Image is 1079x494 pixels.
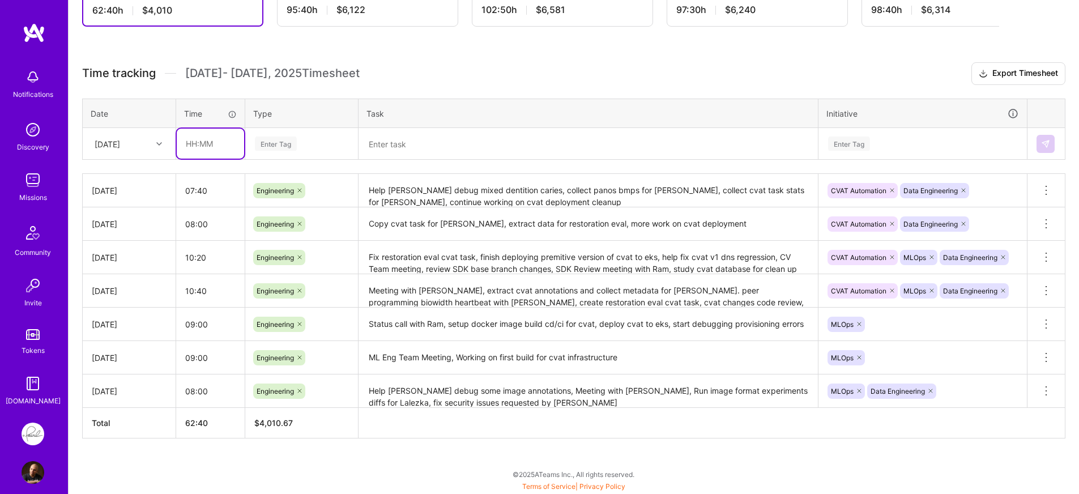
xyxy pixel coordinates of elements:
[15,246,51,258] div: Community
[22,372,44,395] img: guide book
[826,107,1019,120] div: Initiative
[676,4,838,16] div: 97:30 h
[943,287,997,295] span: Data Engineering
[26,329,40,340] img: tokens
[184,108,237,120] div: Time
[903,253,926,262] span: MLOps
[536,4,565,16] span: $6,581
[68,460,1079,488] div: © 2025 ATeams Inc., All rights reserved.
[92,352,167,364] div: [DATE]
[903,220,958,228] span: Data Engineering
[360,376,817,407] textarea: Help [PERSON_NAME] debug some image annotations, Meeting with [PERSON_NAME], Run image format exp...
[19,461,47,484] a: User Avatar
[6,395,61,407] div: [DOMAIN_NAME]
[257,186,294,195] span: Engineering
[579,482,625,491] a: Privacy Policy
[13,88,53,100] div: Notifications
[831,186,886,195] span: CVAT Automation
[257,354,294,362] span: Engineering
[92,318,167,330] div: [DATE]
[522,482,575,491] a: Terms of Service
[92,385,167,397] div: [DATE]
[19,219,46,246] img: Community
[360,309,817,340] textarea: Status call with Ram, setup docker image build cd/ci for cvat, deploy cvat to eks, start debuggin...
[185,66,360,80] span: [DATE] - [DATE] , 2025 Timesheet
[360,242,817,273] textarea: Fix restoration eval cvat task, finish deploying premitive version of cvat to eks, help fix cvat ...
[257,320,294,329] span: Engineering
[360,175,817,206] textarea: Help [PERSON_NAME] debug mixed dentition caries, collect panos bmps for [PERSON_NAME], collect cv...
[831,320,854,329] span: MLOps
[92,252,167,263] div: [DATE]
[22,344,45,356] div: Tokens
[176,242,245,272] input: HH:MM
[871,4,1033,16] div: 98:40 h
[95,138,120,150] div: [DATE]
[92,285,167,297] div: [DATE]
[336,4,365,16] span: $6,122
[176,309,245,339] input: HH:MM
[255,135,297,152] div: Enter Tag
[23,23,45,43] img: logo
[481,4,643,16] div: 102:50 h
[257,287,294,295] span: Engineering
[257,387,294,395] span: Engineering
[971,62,1065,85] button: Export Timesheet
[82,66,156,80] span: Time tracking
[19,191,47,203] div: Missions
[359,99,818,128] th: Task
[22,169,44,191] img: teamwork
[245,99,359,128] th: Type
[1041,139,1050,148] img: Submit
[92,185,167,197] div: [DATE]
[176,343,245,373] input: HH:MM
[17,141,49,153] div: Discovery
[360,342,817,373] textarea: ML Eng Team Meeting, Working on first build for cvat infrastructure
[831,287,886,295] span: CVAT Automation
[522,482,625,491] span: |
[176,209,245,239] input: HH:MM
[254,418,293,428] span: $ 4,010.67
[979,68,988,80] i: icon Download
[177,129,244,159] input: HH:MM
[92,218,167,230] div: [DATE]
[921,4,950,16] span: $6,314
[287,4,449,16] div: 95:40 h
[83,408,176,438] th: Total
[257,253,294,262] span: Engineering
[360,275,817,306] textarea: Meeting with [PERSON_NAME], extract cvat annotations and collect metadata for [PERSON_NAME]. peer...
[22,461,44,484] img: User Avatar
[176,376,245,406] input: HH:MM
[24,297,42,309] div: Invite
[22,118,44,141] img: discovery
[22,274,44,297] img: Invite
[360,208,817,240] textarea: Copy cvat task for [PERSON_NAME], extract data for restoration eval, more work on cvat deployment
[176,408,245,438] th: 62:40
[19,423,47,445] a: Pearl: ML Engineering Team
[831,387,854,395] span: MLOps
[22,66,44,88] img: bell
[828,135,870,152] div: Enter Tag
[871,387,925,395] span: Data Engineering
[831,253,886,262] span: CVAT Automation
[257,220,294,228] span: Engineering
[831,354,854,362] span: MLOps
[831,220,886,228] span: CVAT Automation
[903,287,926,295] span: MLOps
[176,176,245,206] input: HH:MM
[725,4,756,16] span: $6,240
[83,99,176,128] th: Date
[92,5,253,16] div: 62:40 h
[156,141,162,147] i: icon Chevron
[142,5,172,16] span: $4,010
[176,276,245,306] input: HH:MM
[903,186,958,195] span: Data Engineering
[943,253,997,262] span: Data Engineering
[22,423,44,445] img: Pearl: ML Engineering Team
